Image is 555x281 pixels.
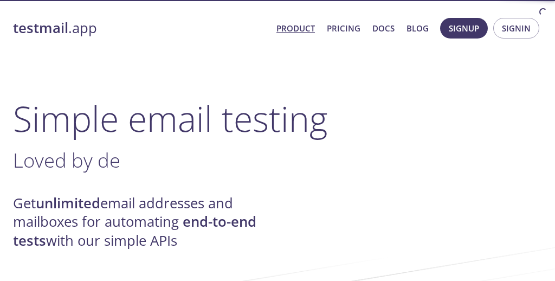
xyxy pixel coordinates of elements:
a: Pricing [327,21,360,35]
h4: Get email addresses and mailboxes for automating with our simple APIs [13,194,277,250]
strong: end-to-end tests [13,212,256,250]
strong: unlimited [36,194,100,213]
button: Signup [440,18,488,39]
span: Signin [502,21,531,35]
h1: Simple email testing [13,98,542,139]
a: Blog [406,21,429,35]
a: Docs [372,21,395,35]
strong: testmail [13,18,68,37]
a: testmail.app [13,19,268,37]
span: Loved by de [13,146,120,174]
a: Product [276,21,315,35]
button: Signin [493,18,539,39]
span: Signup [449,21,479,35]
